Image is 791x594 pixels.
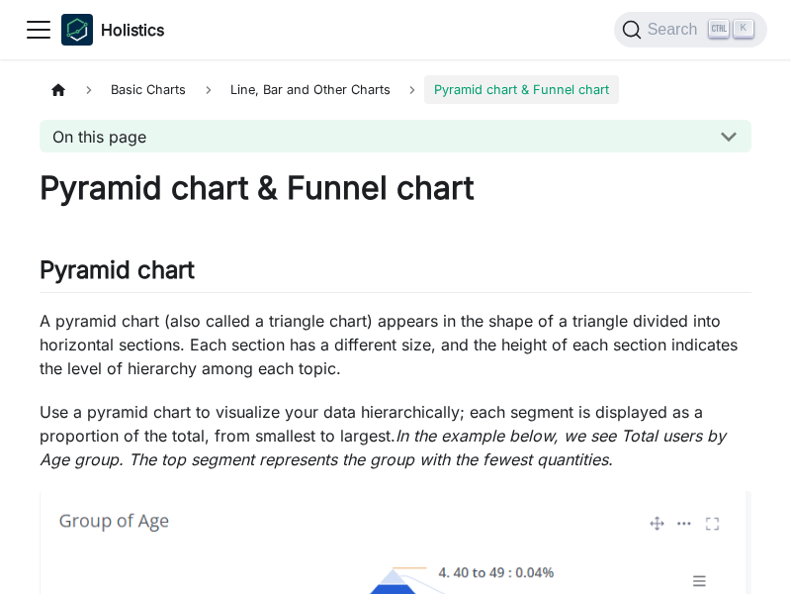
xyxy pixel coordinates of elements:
[40,400,751,471] p: Use a pyramid chart to visualize your data hierarchically; each segment is displayed as a proport...
[40,255,751,293] h2: Pyramid chart
[424,75,619,104] span: Pyramid chart & Funnel chart
[40,168,751,208] h1: Pyramid chart & Funnel chart
[61,14,164,46] a: HolisticsHolistics
[614,12,767,48] button: Search (Ctrl+K)
[40,309,751,380] p: A pyramid chart (also called a triangle chart) appears in the shape of a triangle divided into ho...
[24,15,53,45] button: Toggle navigation bar
[40,75,751,104] nav: Breadcrumbs
[61,14,93,46] img: Holistics
[40,120,751,152] button: On this page
[734,20,753,38] kbd: K
[220,75,400,104] span: Line, Bar and Other Charts
[642,21,710,39] span: Search
[40,75,77,104] a: Home page
[101,18,164,42] b: Holistics
[101,75,196,104] span: Basic Charts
